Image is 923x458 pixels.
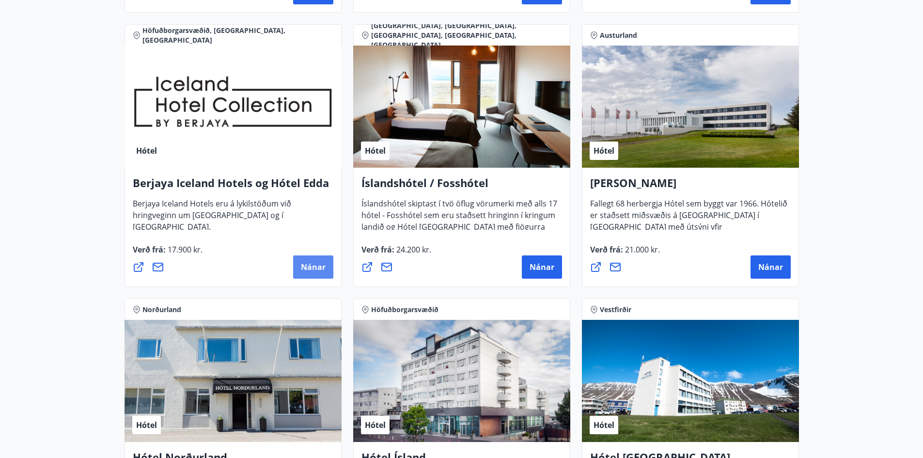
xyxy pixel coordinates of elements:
span: Íslandshótel skiptast í tvö öflug vörumerki með alls 17 hótel - Fosshótel sem eru staðsett hringi... [361,198,557,252]
span: Nánar [530,262,554,272]
span: Austurland [600,31,637,40]
span: Norðurland [142,305,181,315]
span: Fallegt 68 herbergja Hótel sem byggt var 1966. Hótelið er staðsett miðsvæðis á [GEOGRAPHIC_DATA] ... [590,198,787,252]
button: Nánar [293,255,333,279]
span: Hótel [365,145,386,156]
span: Nánar [301,262,326,272]
button: Nánar [522,255,562,279]
span: Höfuðborgarsvæðið [371,305,438,315]
span: Nánar [758,262,783,272]
h4: [PERSON_NAME] [590,175,791,198]
span: 24.200 kr. [394,244,431,255]
span: Verð frá : [590,244,660,263]
h4: Berjaya Iceland Hotels og Hótel Edda [133,175,333,198]
span: Hótel [594,145,614,156]
span: Höfuðborgarsvæðið, [GEOGRAPHIC_DATA], [GEOGRAPHIC_DATA] [142,26,333,45]
span: Vestfirðir [600,305,631,315]
span: Verð frá : [361,244,431,263]
span: Hótel [594,420,614,430]
span: Hótel [136,145,157,156]
span: Hótel [136,420,157,430]
span: 21.000 kr. [623,244,660,255]
span: Berjaya Iceland Hotels eru á lykilstöðum við hringveginn um [GEOGRAPHIC_DATA] og í [GEOGRAPHIC_DA... [133,198,291,240]
span: 17.900 kr. [166,244,203,255]
span: Hótel [365,420,386,430]
span: [GEOGRAPHIC_DATA], [GEOGRAPHIC_DATA], [GEOGRAPHIC_DATA], [GEOGRAPHIC_DATA], [GEOGRAPHIC_DATA] [371,21,562,50]
button: Nánar [751,255,791,279]
h4: Íslandshótel / Fosshótel [361,175,562,198]
span: Verð frá : [133,244,203,263]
